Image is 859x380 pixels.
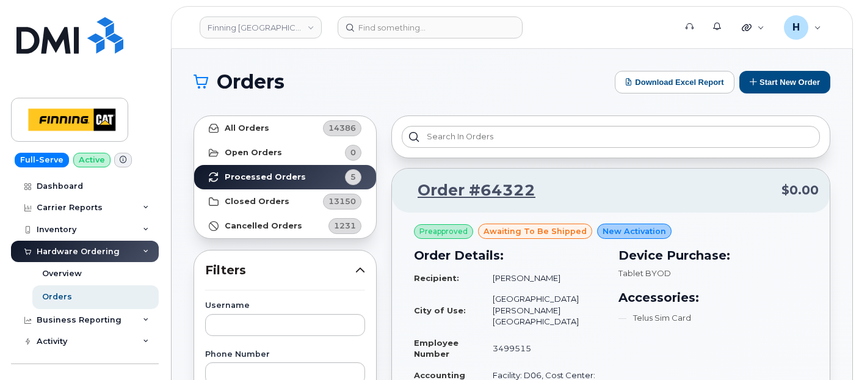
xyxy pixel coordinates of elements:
span: 1231 [334,220,356,232]
button: Download Excel Report [615,71,734,93]
span: 13150 [328,195,356,207]
span: 5 [350,171,356,183]
strong: Recipient: [414,273,459,283]
strong: Open Orders [225,148,282,158]
span: $0.00 [781,181,819,199]
input: Search in orders [402,126,820,148]
span: 0 [350,147,356,158]
span: Preapproved [419,226,468,237]
h3: Device Purchase: [618,246,808,265]
strong: All Orders [225,123,269,133]
span: Tablet BYOD [618,268,671,278]
a: Open Orders0 [194,141,376,165]
label: Phone Number [205,351,365,359]
label: Username [205,302,365,310]
span: awaiting to be shipped [484,225,587,237]
li: Telus Sim Card [618,312,808,324]
strong: City of Use: [414,305,466,315]
strong: Closed Orders [225,197,289,206]
a: Cancelled Orders1231 [194,214,376,238]
td: 3499515 [482,332,604,365]
a: Order #64322 [403,180,535,202]
button: Start New Order [739,71,830,93]
span: Orders [217,73,285,91]
h3: Order Details: [414,246,604,265]
a: Closed Orders13150 [194,189,376,214]
strong: Cancelled Orders [225,221,302,231]
span: 14386 [328,122,356,134]
td: [GEOGRAPHIC_DATA][PERSON_NAME][GEOGRAPHIC_DATA] [482,288,604,332]
h3: Accessories: [618,288,808,307]
td: [PERSON_NAME] [482,268,604,289]
span: Filters [205,261,355,279]
span: New Activation [603,225,666,237]
a: Processed Orders5 [194,165,376,189]
a: All Orders14386 [194,116,376,141]
strong: Employee Number [414,338,458,359]
strong: Processed Orders [225,172,306,182]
